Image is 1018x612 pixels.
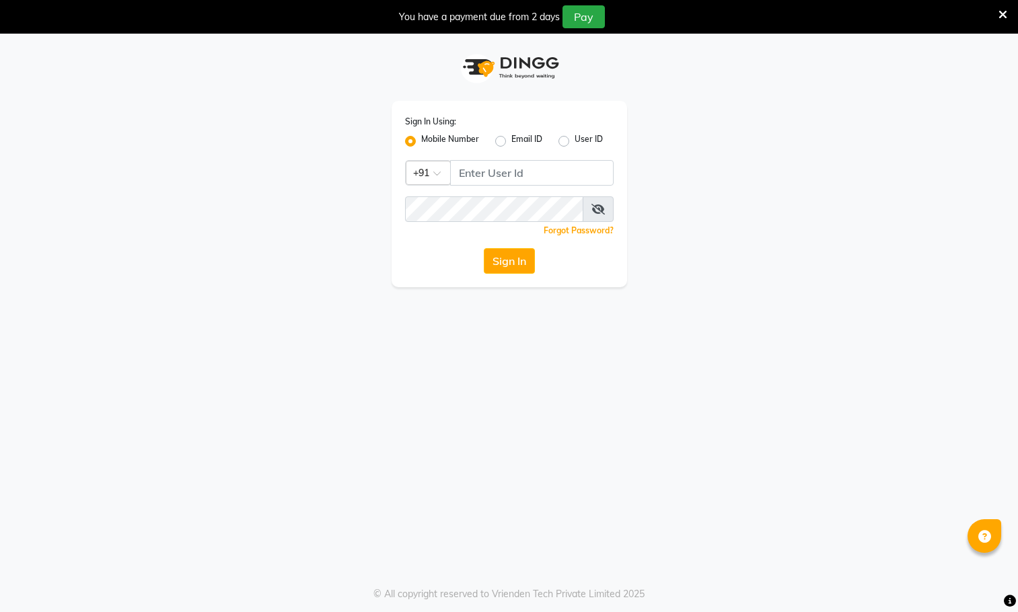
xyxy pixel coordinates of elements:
a: Forgot Password? [544,225,614,235]
input: Username [405,196,583,222]
button: Pay [562,5,605,28]
button: Sign In [484,248,535,274]
iframe: chat widget [961,558,1005,599]
input: Username [450,160,614,186]
label: User ID [575,133,603,149]
div: You have a payment due from 2 days [399,10,560,24]
img: logo1.svg [456,48,563,87]
label: Email ID [511,133,542,149]
label: Mobile Number [421,133,479,149]
label: Sign In Using: [405,116,456,128]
